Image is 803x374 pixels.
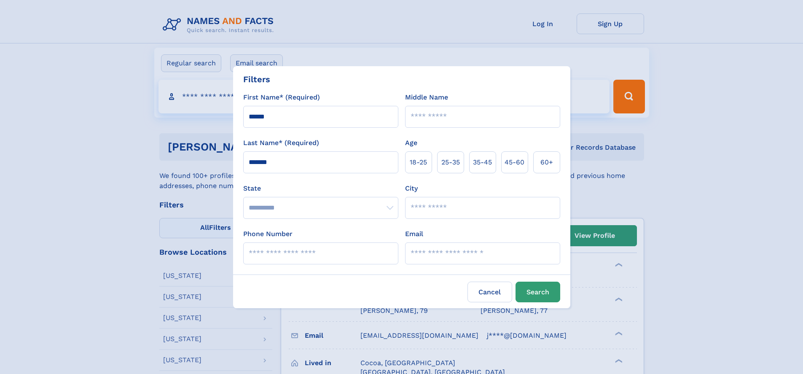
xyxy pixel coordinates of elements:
[243,92,320,102] label: First Name* (Required)
[405,229,423,239] label: Email
[405,92,448,102] label: Middle Name
[441,157,460,167] span: 25‑35
[540,157,553,167] span: 60+
[516,282,560,302] button: Search
[243,229,293,239] label: Phone Number
[243,183,398,194] label: State
[473,157,492,167] span: 35‑45
[505,157,524,167] span: 45‑60
[243,73,270,86] div: Filters
[410,157,427,167] span: 18‑25
[405,138,417,148] label: Age
[467,282,512,302] label: Cancel
[405,183,418,194] label: City
[243,138,319,148] label: Last Name* (Required)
